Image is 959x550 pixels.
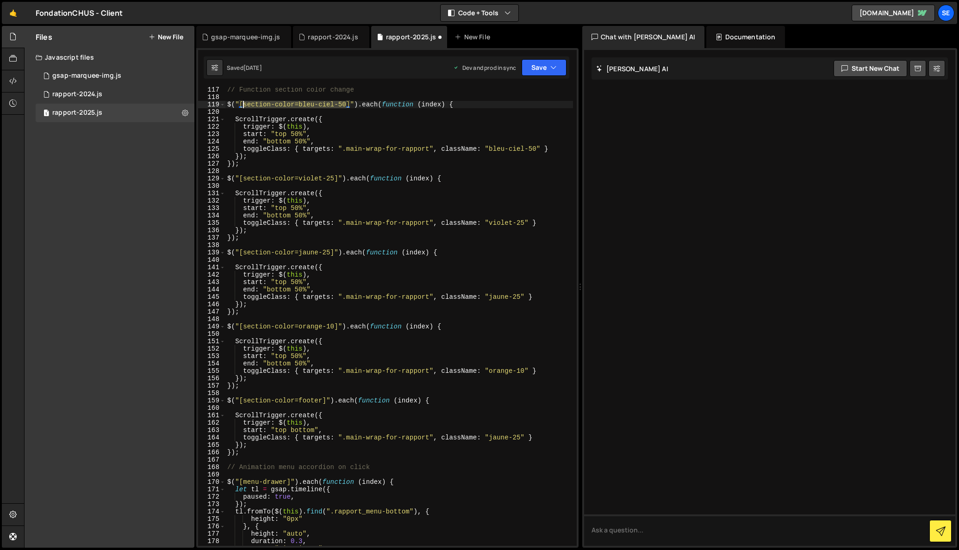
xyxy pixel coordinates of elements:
[198,463,225,471] div: 168
[198,145,225,153] div: 125
[211,32,280,42] div: gsap-marquee-img.js
[44,110,49,117] span: 1
[198,116,225,123] div: 121
[198,153,225,160] div: 126
[36,67,194,85] div: 9197/37632.js
[198,434,225,441] div: 164
[198,493,225,501] div: 172
[198,471,225,478] div: 169
[938,5,954,21] a: Se
[198,264,225,271] div: 141
[198,404,225,412] div: 160
[36,104,194,122] div: 9197/42513.js
[198,397,225,404] div: 159
[198,108,225,116] div: 120
[852,5,935,21] a: [DOMAIN_NAME]
[198,93,225,101] div: 118
[198,101,225,108] div: 119
[52,72,121,80] div: gsap-marquee-img.js
[198,523,225,530] div: 176
[198,501,225,508] div: 173
[834,60,907,77] button: Start new chat
[596,64,668,73] h2: [PERSON_NAME] AI
[198,286,225,293] div: 144
[198,508,225,515] div: 174
[198,123,225,130] div: 122
[243,64,262,72] div: [DATE]
[36,85,194,104] div: 9197/19789.js
[198,182,225,190] div: 130
[198,308,225,315] div: 147
[441,5,518,21] button: Code + Tools
[198,441,225,449] div: 165
[198,323,225,330] div: 149
[198,293,225,301] div: 145
[36,7,123,19] div: FondationCHUS - Client
[198,426,225,434] div: 163
[198,412,225,419] div: 161
[198,160,225,167] div: 127
[198,345,225,352] div: 152
[25,48,194,67] div: Javascript files
[198,419,225,426] div: 162
[198,190,225,197] div: 131
[52,109,102,117] div: rapport-2025.js
[198,515,225,523] div: 175
[198,130,225,138] div: 123
[455,32,493,42] div: New File
[198,219,225,227] div: 135
[198,301,225,308] div: 146
[198,530,225,538] div: 177
[198,234,225,241] div: 137
[198,352,225,360] div: 153
[2,2,25,24] a: 🤙
[198,175,225,182] div: 129
[198,227,225,234] div: 136
[198,241,225,249] div: 138
[198,449,225,456] div: 166
[198,375,225,382] div: 156
[386,32,436,42] div: rapport-2025.js
[308,32,358,42] div: rapport-2024.js
[453,64,516,72] div: Dev and prod in sync
[198,167,225,175] div: 128
[198,389,225,397] div: 158
[149,33,183,41] button: New File
[198,278,225,286] div: 143
[198,456,225,463] div: 167
[522,59,567,76] button: Save
[198,486,225,493] div: 171
[706,26,785,48] div: Documentation
[198,538,225,545] div: 178
[198,249,225,256] div: 139
[227,64,262,72] div: Saved
[36,32,52,42] h2: Files
[198,330,225,338] div: 150
[198,86,225,93] div: 117
[198,212,225,219] div: 134
[198,382,225,389] div: 157
[198,338,225,345] div: 151
[198,360,225,367] div: 154
[198,138,225,145] div: 124
[582,26,704,48] div: Chat with [PERSON_NAME] AI
[198,367,225,375] div: 155
[198,478,225,486] div: 170
[198,315,225,323] div: 148
[198,204,225,212] div: 133
[198,271,225,278] div: 142
[198,197,225,204] div: 132
[52,90,102,99] div: rapport-2024.js
[198,256,225,264] div: 140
